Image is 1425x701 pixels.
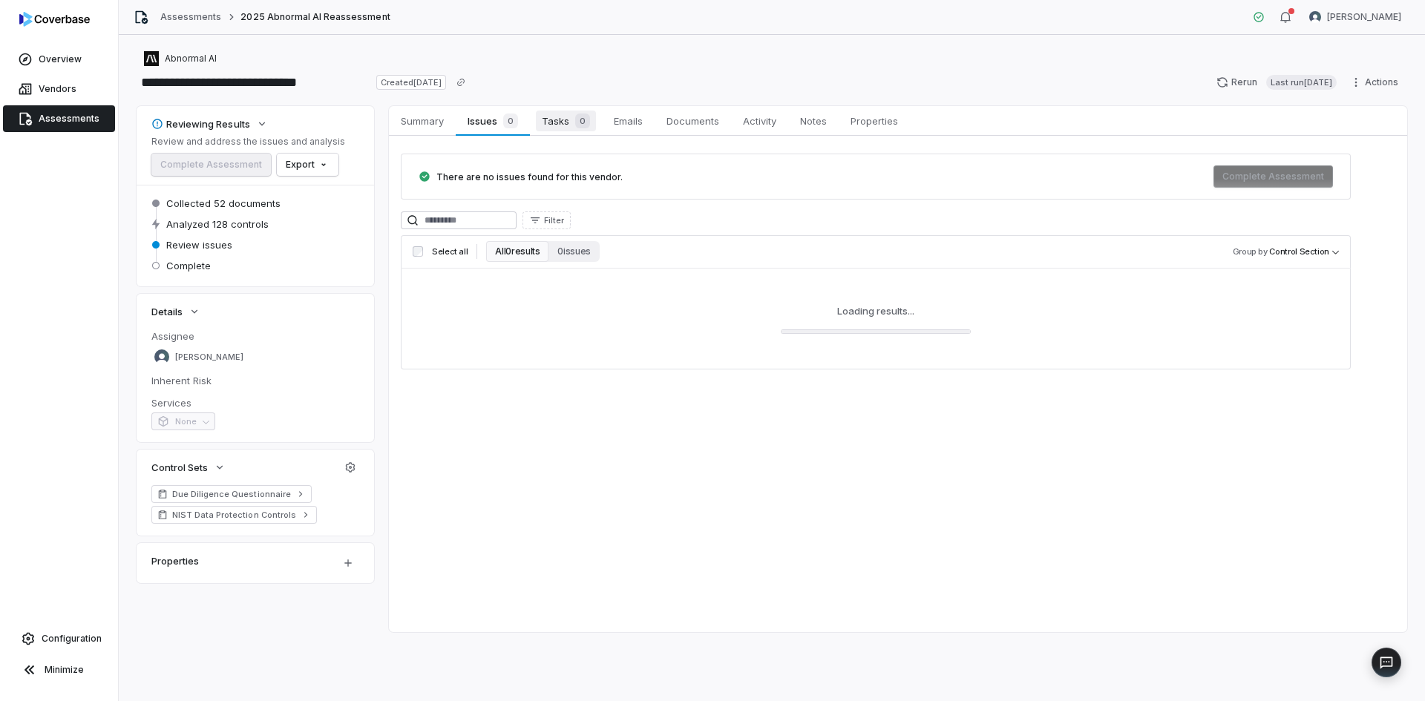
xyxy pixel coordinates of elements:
[503,113,518,128] span: 0
[151,461,208,474] span: Control Sets
[39,53,82,65] span: Overview
[151,329,359,343] dt: Assignee
[39,83,76,95] span: Vendors
[1327,11,1401,23] span: [PERSON_NAME]
[376,75,446,90] span: Created [DATE]
[45,664,84,676] span: Minimize
[166,197,281,210] span: Collected 52 documents
[522,211,571,229] button: Filter
[1233,246,1268,257] span: Group by
[1208,71,1346,93] button: RerunLast run[DATE]
[845,111,904,131] span: Properties
[151,117,250,131] div: Reviewing Results
[536,111,596,131] span: Tasks
[151,396,359,409] dt: Services
[172,488,291,500] span: Due Diligence Questionnaire
[3,76,115,102] a: Vendors
[575,113,590,128] span: 0
[548,241,599,262] button: 0 issues
[151,305,183,318] span: Details
[1266,75,1337,90] span: Last run [DATE]
[6,625,112,652] a: Configuration
[166,217,269,231] span: Analyzed 128 controls
[436,171,623,182] span: There are no issues found for this vendor.
[6,655,112,685] button: Minimize
[1300,6,1410,28] button: Diya Randhawa avatar[PERSON_NAME]
[837,304,914,317] div: Loading results...
[151,485,312,503] a: Due Diligence Questionnaire
[19,12,90,27] img: logo-D7KZi-bG.svg
[277,154,338,176] button: Export
[39,113,99,125] span: Assessments
[151,374,359,387] dt: Inherent Risk
[608,111,649,131] span: Emails
[432,246,468,257] span: Select all
[240,11,390,23] span: 2025 Abnormal AI Reassessment
[147,111,272,137] button: Reviewing Results
[147,454,230,481] button: Control Sets
[448,69,474,96] button: Copy link
[42,633,102,645] span: Configuration
[1346,71,1407,93] button: Actions
[165,53,217,65] span: Abnormal AI
[462,111,523,131] span: Issues
[151,136,345,148] p: Review and address the issues and analysis
[1309,11,1321,23] img: Diya Randhawa avatar
[166,259,211,272] span: Complete
[160,11,221,23] a: Assessments
[140,45,221,72] button: https://abnormalsecurity.com/Abnormal AI
[154,349,169,364] img: Diya Randhawa avatar
[794,111,833,131] span: Notes
[413,246,423,257] input: Select all
[175,352,243,363] span: [PERSON_NAME]
[544,215,564,226] span: Filter
[166,238,232,251] span: Review issues
[3,105,115,132] a: Assessments
[147,298,205,325] button: Details
[661,111,725,131] span: Documents
[486,241,548,262] button: All 0 results
[395,111,450,131] span: Summary
[3,46,115,73] a: Overview
[151,506,317,524] a: NIST Data Protection Controls
[172,509,296,521] span: NIST Data Protection Controls
[737,111,782,131] span: Activity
